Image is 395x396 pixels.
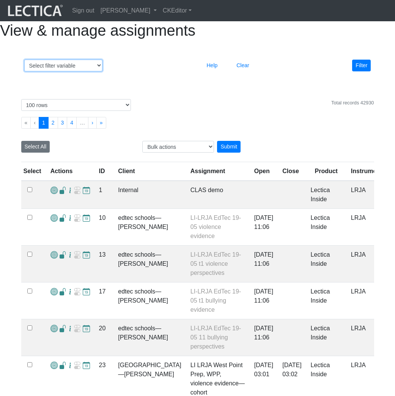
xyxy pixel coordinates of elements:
td: [DATE] 11:06 [250,282,278,319]
th: Product [306,162,346,181]
span: Add VCoLs [50,325,58,333]
td: LI-LRJA EdTec 19-05 t1 violence perspectives [186,246,250,282]
th: Close [278,162,306,181]
span: Access List [59,325,66,333]
span: Re-open Assignment [74,325,81,333]
span: Update close date [83,362,90,370]
div: Submit [217,141,241,153]
td: [DATE] 11:06 [250,209,278,246]
span: Access List [59,251,66,259]
span: Access List [59,215,66,222]
span: Assignment Details [66,187,74,195]
td: 17 [94,282,114,319]
span: Assignment Details [66,288,74,296]
span: Add VCoLs [50,288,58,296]
td: Lectica Inside [306,246,346,282]
td: edtec schools—[PERSON_NAME] [113,319,186,356]
button: Clear [233,60,252,71]
span: Re-open Assignment [74,362,81,370]
th: Open [250,162,278,181]
th: ID [94,162,114,181]
span: Assignment Details [66,362,74,370]
span: Update close date [83,251,90,259]
th: Assignment [186,162,250,181]
span: Add VCoLs [50,362,58,370]
button: Go to page 2 [48,117,58,129]
button: Filter [352,60,371,71]
button: Help [203,60,221,71]
button: Select All [21,141,50,153]
div: Total records 42930 [331,99,374,106]
a: [PERSON_NAME] [98,3,160,18]
td: CLAS demo [186,181,250,209]
th: Client [113,162,186,181]
a: Help [203,62,221,68]
td: edtec schools—[PERSON_NAME] [113,246,186,282]
td: Internal [113,181,186,209]
button: Go to page 3 [58,117,68,129]
td: [DATE] 11:06 [250,246,278,282]
td: LRJA [346,209,387,246]
th: Select [21,162,46,181]
td: LRJA [346,246,387,282]
span: Update close date [83,215,90,222]
td: Lectica Inside [306,181,346,209]
span: Access List [59,187,66,195]
td: 10 [94,209,114,246]
span: Assignment Details [66,325,74,333]
button: Go to next page [88,117,97,129]
td: edtec schools—[PERSON_NAME] [113,282,186,319]
td: edtec schools—[PERSON_NAME] [113,209,186,246]
button: Go to page 4 [67,117,77,129]
span: Update close date [83,325,90,333]
td: 20 [94,319,114,356]
span: Assignment Details [66,215,74,222]
span: Add VCoLs [50,251,58,259]
td: LI-LRJA EdTec 19-05 11 bullying perspectives [186,319,250,356]
td: 13 [94,246,114,282]
th: Actions [46,162,94,181]
span: Re-open Assignment [74,215,81,222]
ul: Pagination [21,117,374,129]
td: LRJA [346,282,387,319]
span: Access List [59,362,66,370]
span: Add VCoLs [50,215,58,222]
td: LRJA [346,319,387,356]
button: Go to page 1 [39,117,49,129]
span: Update close date [83,288,90,296]
span: Re-open Assignment [74,251,81,259]
span: Update close date [83,187,90,195]
th: Instrument [346,162,387,181]
td: Lectica Inside [306,209,346,246]
td: Lectica Inside [306,282,346,319]
button: Go to last page [96,117,106,129]
span: Access List [59,288,66,296]
a: Sign out [69,3,98,18]
span: Re-open Assignment [74,288,81,296]
span: Re-open Assignment [74,187,81,195]
img: lecticalive [6,3,63,18]
td: LI-LRJA EdTec 19-05 t1 bullying evidence [186,282,250,319]
td: LRJA [346,181,387,209]
td: [DATE] 11:06 [250,319,278,356]
a: CKEditor [160,3,195,18]
td: 1 [94,181,114,209]
span: Assignment Details [66,251,74,259]
td: Lectica Inside [306,319,346,356]
td: LI-LRJA EdTec 19-05 violence evidence [186,209,250,246]
span: Add VCoLs [50,187,58,195]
